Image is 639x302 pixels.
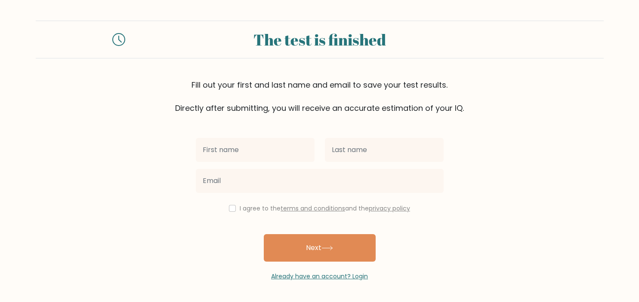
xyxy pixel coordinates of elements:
input: First name [196,138,315,162]
input: Email [196,169,444,193]
a: Already have an account? Login [271,272,368,281]
a: terms and conditions [281,204,345,213]
a: privacy policy [369,204,410,213]
button: Next [264,234,376,262]
div: The test is finished [136,28,504,51]
div: Fill out your first and last name and email to save your test results. Directly after submitting,... [36,79,604,114]
label: I agree to the and the [240,204,410,213]
input: Last name [325,138,444,162]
